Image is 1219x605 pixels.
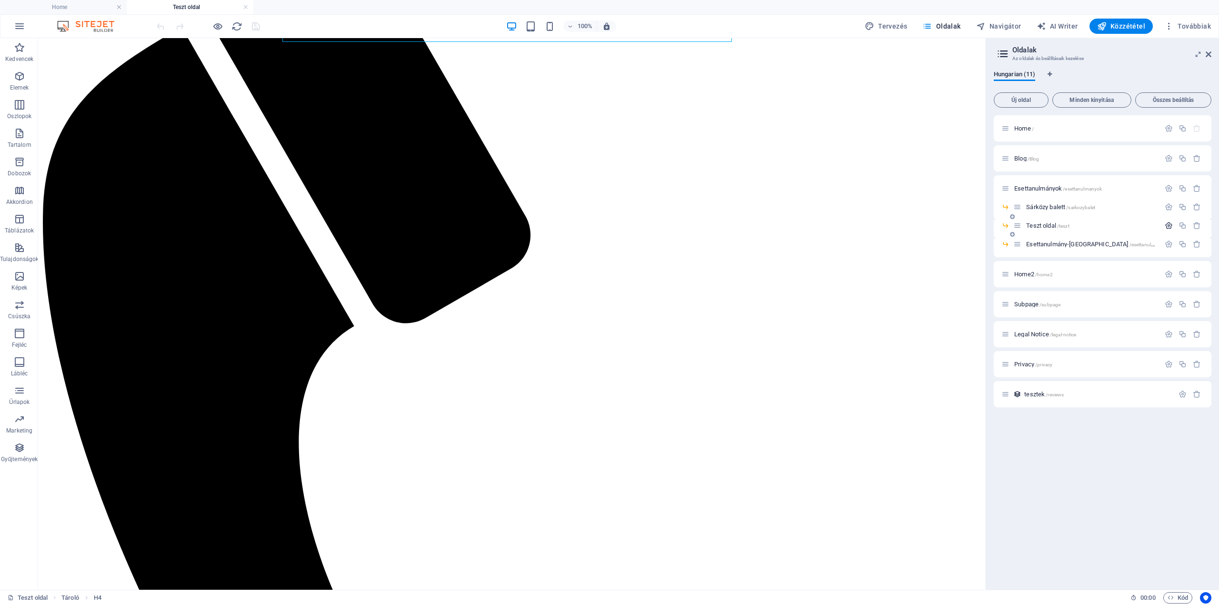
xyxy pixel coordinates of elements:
span: Közzététel [1097,21,1145,31]
div: tesztek/reviews [1021,391,1174,397]
span: Kattintson az oldal megnyitásához [1014,271,1053,278]
button: Kattintson ide az előnézeti módból való kilépéshez és a szerkesztés folytatásához [212,20,223,32]
button: Tervezés [861,19,911,34]
div: Eltávolítás [1193,360,1201,368]
div: Beállítások [1165,184,1173,192]
span: /reviews [1046,392,1064,397]
div: Privacy/privacy [1011,361,1160,367]
span: / [1032,126,1034,131]
div: Eltávolítás [1193,240,1201,248]
span: /sarkozybalet [1066,205,1095,210]
div: Eltávolítás [1193,270,1201,278]
div: Beállítások [1165,154,1173,162]
div: Eltávolítás [1193,184,1201,192]
span: Kattintson az oldal megnyitásához [1014,331,1076,338]
span: /Blog [1028,156,1039,161]
div: Eltávolítás [1193,154,1201,162]
div: Eltávolítás [1193,330,1201,338]
span: /legal-notice [1050,332,1077,337]
div: Eltávolítás [1193,203,1201,211]
button: Új oldal [994,92,1049,108]
span: /subpage [1039,302,1060,307]
p: Képek [11,284,28,292]
div: Megkettőzés [1179,203,1187,211]
div: Megkettőzés [1179,184,1187,192]
span: AI Writer [1037,21,1078,31]
div: Megkettőzés [1179,330,1187,338]
button: Összes beállítás [1135,92,1211,108]
h3: Az oldalak és beállításaik kezelése [1012,54,1192,63]
p: Dobozok [8,170,31,177]
span: Navigátor [976,21,1021,31]
h2: Oldalak [1012,46,1211,54]
div: Eltávolítás [1193,300,1201,308]
p: Akkordion [6,198,33,206]
span: Kattintson az oldal megnyitásához [1014,155,1039,162]
div: Megkettőzés [1179,222,1187,230]
span: Kattintson a kijelöléshez. Dupla kattintás az szerkesztéshez [94,592,101,604]
span: Minden kinyitása [1057,97,1127,103]
span: /esettanulmany-garazskapu-center [1129,242,1204,247]
div: Legal Notice/legal-notice [1011,331,1160,337]
p: Oszlopok [7,112,31,120]
div: Eltávolítás [1193,222,1201,230]
a: Kattintson a kijelölés megszüntetéséhez. Dupla kattintás az oldalak megnyitásához [8,592,48,604]
i: Átméretezés esetén automatikusan beállítja a nagyítási szintet a választott eszköznek megfelelően. [602,22,611,30]
div: Megkettőzés [1179,360,1187,368]
div: Beállítások [1165,330,1173,338]
p: Fejléc [12,341,27,349]
button: reload [231,20,242,32]
div: Nyelv fülek [994,71,1211,89]
div: Beállítások [1165,240,1173,248]
span: Hungarian (11) [994,69,1035,82]
div: Megkettőzés [1179,240,1187,248]
div: Sárközy balett/sarkozybalet [1023,204,1160,210]
div: Beállítások [1165,203,1173,211]
h4: Teszt oldal [127,2,253,12]
span: Kattintson az oldal megnyitásához [1014,301,1060,308]
span: Oldalak [922,21,960,31]
p: Csúszka [8,313,30,320]
button: Navigátor [972,19,1025,34]
span: /home2 [1035,272,1053,277]
button: Usercentrics [1200,592,1211,604]
h6: 100% [578,20,593,32]
div: Home2/home2 [1011,271,1160,277]
button: Oldalak [919,19,964,34]
span: : [1147,594,1149,601]
div: Ez a elrendezés mintaként szolgál minden elemhez (pl. egy blogbejegyzés) ebben a gyűjteményben. A... [1013,390,1021,398]
span: /esettanulmanyok [1063,186,1102,192]
button: Kód [1163,592,1192,604]
div: Teszt oldal/teszt [1023,222,1160,229]
div: Megkettőzés [1179,270,1187,278]
button: Továbbiak [1160,19,1215,34]
span: Kattintson az oldal megnyitásához [1024,391,1064,398]
div: Beállítások [1165,300,1173,308]
nav: breadcrumb [61,592,101,604]
div: Megkettőzés [1179,124,1187,132]
span: /teszt [1057,223,1069,229]
button: AI Writer [1033,19,1082,34]
div: A kezdőoldalt nem lehet törölni [1193,124,1201,132]
span: Kattintson a kijelöléshez. Dupla kattintás az szerkesztéshez [61,592,79,604]
img: Editor Logo [55,20,126,32]
div: Blog/Blog [1011,155,1160,161]
span: /privacy [1035,362,1052,367]
div: Esettanulmány-[GEOGRAPHIC_DATA]/esettanulmany-garazskapu-center [1023,241,1160,247]
span: Továbbiak [1164,21,1211,31]
span: Kattintson az oldal megnyitásához [1014,361,1052,368]
div: Subpage/subpage [1011,301,1160,307]
div: Beállítások [1165,360,1173,368]
span: Kód [1168,592,1188,604]
span: Kattintson az oldal megnyitásához [1026,241,1204,248]
div: Tervezés (Ctrl+Alt+Y) [861,19,911,34]
p: Marketing [6,427,32,434]
div: Megkettőzés [1179,300,1187,308]
div: Beállítások [1165,270,1173,278]
p: Űrlapok [9,398,30,406]
span: Tervezés [865,21,908,31]
i: Weboldal újratöltése [231,21,242,32]
p: Elemek [10,84,29,91]
span: Összes beállítás [1139,97,1207,103]
div: Home/ [1011,125,1160,131]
